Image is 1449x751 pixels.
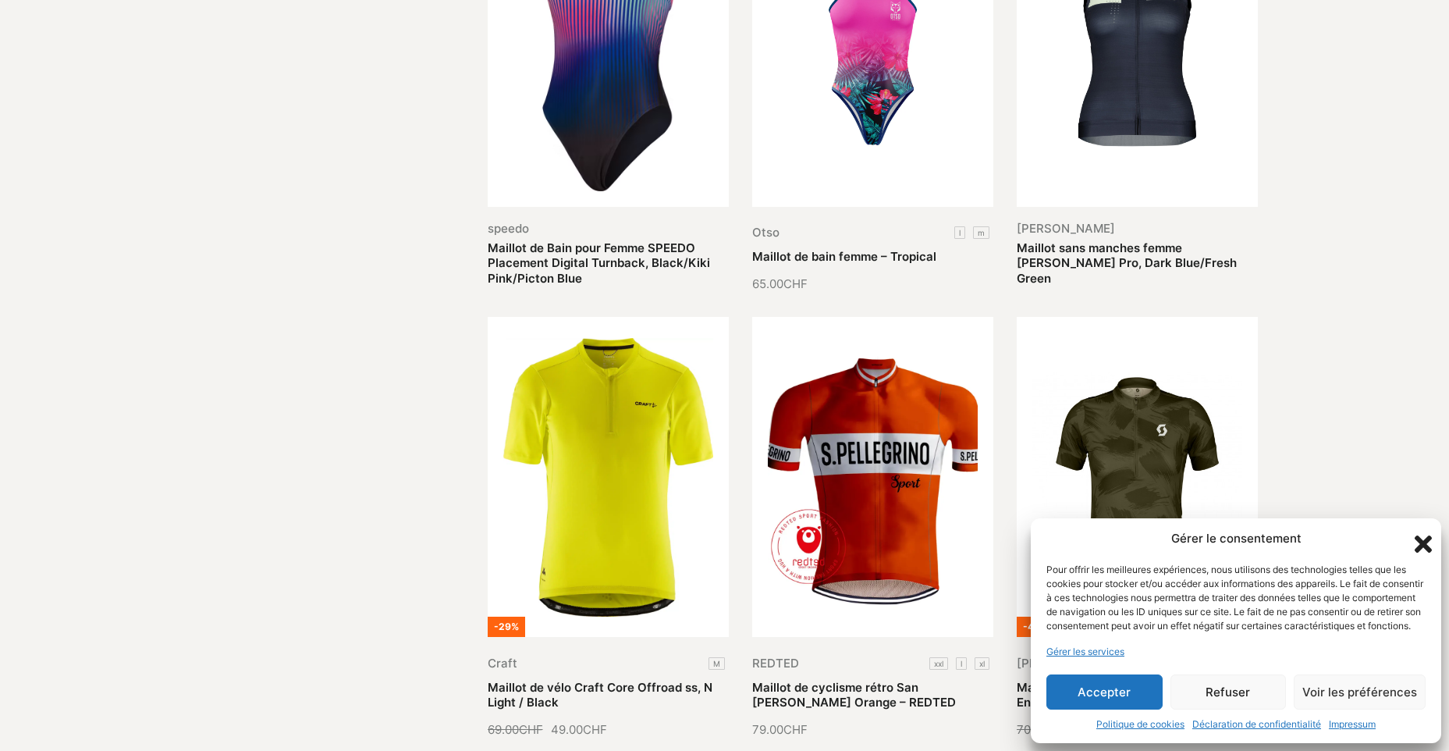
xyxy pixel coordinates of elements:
[1046,645,1124,659] a: Gérer les services
[1046,563,1424,633] div: Pour offrir les meilleures expériences, nous utilisons des technologies telles que les cookies po...
[1294,674,1426,710] button: Voir les préférences
[488,680,712,710] a: Maillot de vélo Craft Core Offroad ss, N Light / Black
[1046,674,1163,710] button: Accepter
[1096,717,1184,731] a: Politique de cookies
[1017,240,1237,286] a: Maillot sans manches femme [PERSON_NAME] Pro, Dark Blue/Fresh Green
[752,249,936,264] a: Maillot de bain femme – Tropical
[1192,717,1321,731] a: Déclaration de confidentialité
[1410,531,1426,546] div: Fermer la boîte de dialogue
[1170,674,1287,710] button: Refuser
[752,680,956,710] a: Maillot de cyclisme rétro San [PERSON_NAME] Orange – REDTED
[488,240,710,286] a: Maillot de Bain pour Femme SPEEDO Placement Digital Turnback, Black/Kiki Pink/Picton Blue
[1171,530,1302,548] div: Gérer le consentement
[1017,680,1245,710] a: Maillot de vélo femme [PERSON_NAME] Endurance 20 SS, Fir green
[1329,717,1376,731] a: Impressum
